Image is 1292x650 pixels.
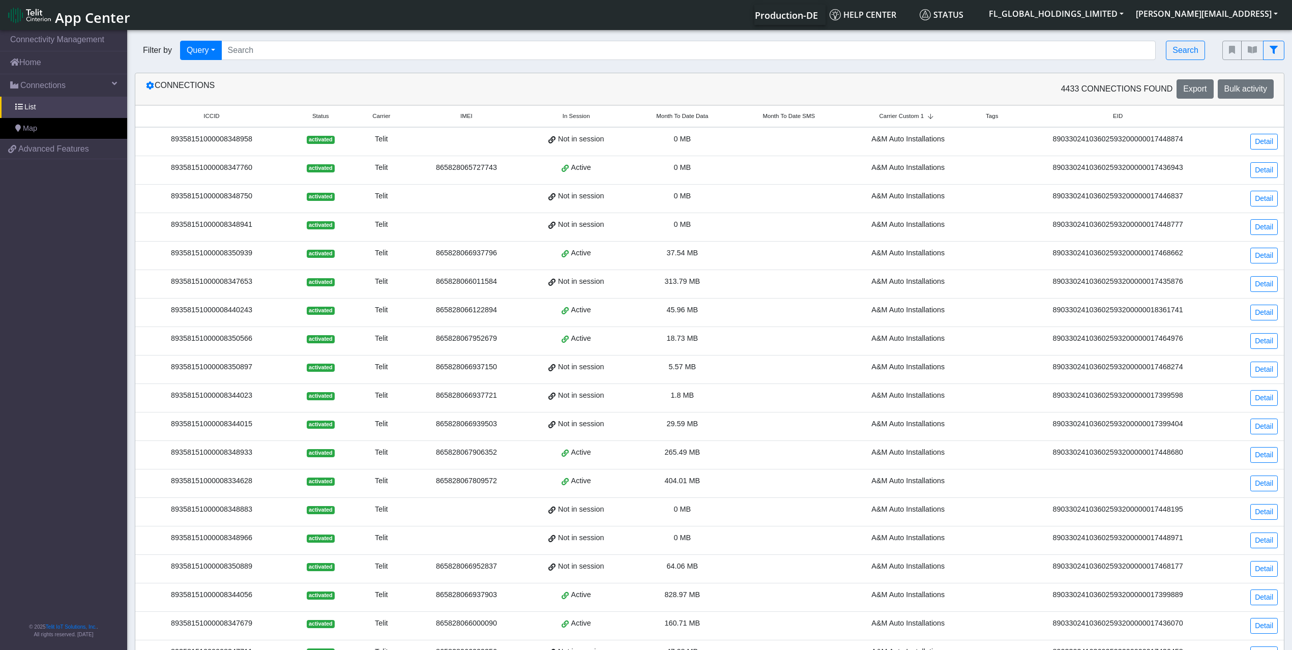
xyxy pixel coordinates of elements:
[221,41,1156,60] input: Search...
[1250,219,1278,235] a: Detail
[416,419,517,430] div: 865828066939503
[1016,390,1220,401] div: 89033024103602593200000017399598
[416,476,517,487] div: 865828067809572
[1113,112,1123,121] span: EID
[1016,276,1220,287] div: 89033024103602593200000017435876
[558,191,604,202] span: Not in session
[558,390,604,401] span: Not in session
[1250,276,1278,292] a: Detail
[666,249,698,257] span: 37.54 MB
[1183,84,1207,93] span: Export
[1016,533,1220,544] div: 89033024103602593200000017448971
[571,333,591,344] span: Active
[558,134,604,145] span: Not in session
[848,504,968,515] div: A&M Auto Installations
[656,112,708,121] span: Month To Date Data
[664,590,700,599] span: 828.97 MB
[826,5,916,25] a: Help center
[664,619,700,627] span: 160.71 MB
[360,219,404,230] div: Telit
[360,618,404,629] div: Telit
[670,391,694,399] span: 1.8 MB
[1130,5,1284,23] button: [PERSON_NAME][EMAIL_ADDRESS]
[571,162,591,173] span: Active
[416,276,517,287] div: 865828066011584
[307,478,335,486] span: activated
[1016,419,1220,430] div: 89033024103602593200000017399404
[1016,589,1220,601] div: 89033024103602593200000017399889
[1250,476,1278,491] a: Detail
[46,624,97,630] a: Telit IoT Solutions, Inc.
[416,248,517,259] div: 865828066937796
[141,276,282,287] div: 89358151000008347653
[416,447,517,458] div: 865828067906352
[666,562,698,570] span: 64.06 MB
[141,248,282,259] div: 89358151000008350939
[848,447,968,458] div: A&M Auto Installations
[558,533,604,544] span: Not in session
[24,102,36,113] span: List
[8,4,129,26] a: App Center
[1250,533,1278,548] a: Detail
[920,9,963,20] span: Status
[180,41,222,60] button: Query
[416,561,517,572] div: 865828066952837
[416,618,517,629] div: 865828066000090
[1016,305,1220,316] div: 89033024103602593200000018361741
[141,589,282,601] div: 89358151000008344056
[360,276,404,287] div: Telit
[360,589,404,601] div: Telit
[666,306,698,314] span: 45.96 MB
[307,278,335,286] span: activated
[1250,447,1278,463] a: Detail
[360,362,404,373] div: Telit
[1016,219,1220,230] div: 89033024103602593200000017448777
[141,191,282,202] div: 89358151000008348750
[307,221,335,229] span: activated
[558,219,604,230] span: Not in session
[1250,419,1278,434] a: Detail
[360,134,404,145] div: Telit
[1016,134,1220,145] div: 89033024103602593200000017448874
[307,193,335,201] span: activated
[141,533,282,544] div: 89358151000008348966
[1218,79,1274,99] button: Bulk activity
[307,335,335,343] span: activated
[848,589,968,601] div: A&M Auto Installations
[1250,504,1278,520] a: Detail
[1250,618,1278,634] a: Detail
[1016,618,1220,629] div: 89033024103602593200000017436070
[1177,79,1213,99] button: Export
[571,618,591,629] span: Active
[1250,162,1278,178] a: Detail
[135,44,180,56] span: Filter by
[460,112,473,121] span: IMEI
[372,112,390,121] span: Carrier
[8,7,51,23] img: logo-telit-cinterion-gw-new.png
[141,618,282,629] div: 89358151000008347679
[307,136,335,144] span: activated
[360,504,404,515] div: Telit
[307,421,335,429] span: activated
[141,476,282,487] div: 89358151000008334628
[879,112,924,121] span: Carrier Custom 1
[307,392,335,400] span: activated
[416,362,517,373] div: 865828066937150
[848,533,968,544] div: A&M Auto Installations
[673,220,691,228] span: 0 MB
[360,390,404,401] div: Telit
[307,307,335,315] span: activated
[558,419,604,430] span: Not in session
[360,305,404,316] div: Telit
[848,191,968,202] div: A&M Auto Installations
[673,192,691,200] span: 0 MB
[416,390,517,401] div: 865828066937721
[360,533,404,544] div: Telit
[307,164,335,172] span: activated
[307,364,335,372] span: activated
[986,112,998,121] span: Tags
[848,219,968,230] div: A&M Auto Installations
[673,534,691,542] span: 0 MB
[848,276,968,287] div: A&M Auto Installations
[830,9,841,20] img: knowledge.svg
